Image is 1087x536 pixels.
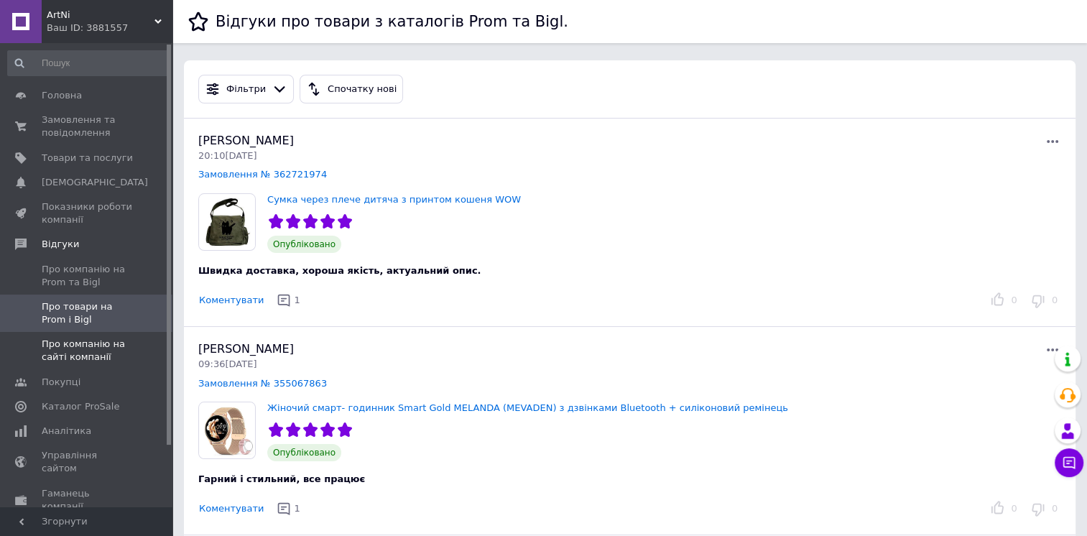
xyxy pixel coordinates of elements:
[198,265,481,276] span: Швидка доставка, хороша якість, актуальний опис.
[198,342,294,356] span: [PERSON_NAME]
[199,194,255,250] img: Сумка через плече дитяча з принтом кошеня WOW
[198,502,264,517] button: Коментувати
[216,13,568,30] h1: Відгуки про товари з каталогів Prom та Bigl.
[42,238,79,251] span: Відгуки
[7,50,170,76] input: Пошук
[267,402,788,413] a: Жіночий смарт- годинник Smart Gold MELANDA (MEVADEN) з дзвінками Bluetooth + силіконовий ремінець
[42,89,82,102] span: Головна
[198,293,264,308] button: Коментувати
[42,152,133,165] span: Товари та послуги
[294,295,300,305] span: 1
[42,338,133,364] span: Про компанію на сайті компанії
[198,473,365,484] span: Гарний і стильний, все працює
[325,82,399,97] div: Спочатку нові
[42,487,133,513] span: Гаманець компанії
[198,134,294,147] span: [PERSON_NAME]
[267,194,521,205] a: Сумка через плече дитяча з принтом кошеня WOW
[42,425,91,438] span: Аналітика
[1055,448,1083,477] button: Чат з покупцем
[47,9,154,22] span: ArtNi
[47,22,172,34] div: Ваш ID: 3881557
[300,75,403,103] button: Спочатку нові
[42,376,80,389] span: Покупці
[198,150,256,161] span: 20:10[DATE]
[42,300,133,326] span: Про товари на Prom і Bigl
[199,402,255,458] img: Жіночий смарт- годинник Smart Gold MELANDA (MEVADEN) з дзвінками Bluetooth + силіконовий ремінець
[42,114,133,139] span: Замовлення та повідомлення
[42,200,133,226] span: Показники роботи компанії
[42,400,119,413] span: Каталог ProSale
[42,263,133,289] span: Про компанію на Prom та Bigl
[198,75,294,103] button: Фільтри
[273,498,306,520] button: 1
[267,444,341,461] span: Опубліковано
[294,503,300,514] span: 1
[267,236,341,253] span: Опубліковано
[198,169,327,180] a: Замовлення № 362721974
[42,449,133,475] span: Управління сайтом
[42,176,148,189] span: [DEMOGRAPHIC_DATA]
[223,82,269,97] div: Фільтри
[198,359,256,369] span: 09:36[DATE]
[198,378,327,389] a: Замовлення № 355067863
[273,290,306,312] button: 1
